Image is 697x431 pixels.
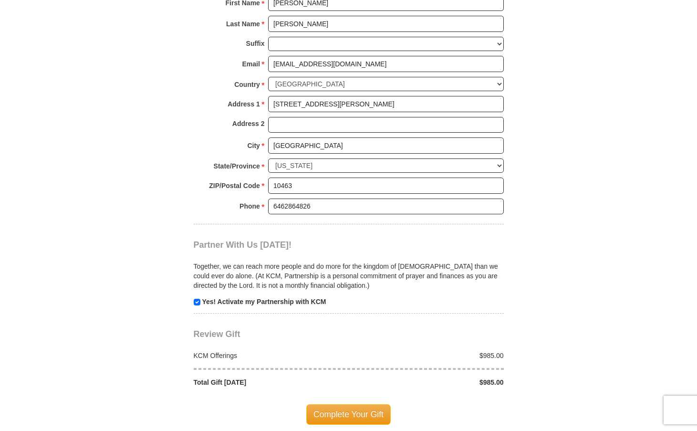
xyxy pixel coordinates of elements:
[188,378,349,387] div: Total Gift [DATE]
[306,404,391,424] span: Complete Your Gift
[209,179,260,192] strong: ZIP/Postal Code
[247,139,260,152] strong: City
[349,351,509,360] div: $985.00
[202,298,326,305] strong: Yes! Activate my Partnership with KCM
[194,240,292,250] span: Partner With Us [DATE]!
[228,97,260,111] strong: Address 1
[188,351,349,360] div: KCM Offerings
[246,37,265,50] strong: Suffix
[349,378,509,387] div: $985.00
[232,117,265,130] strong: Address 2
[239,200,260,213] strong: Phone
[194,329,240,339] span: Review Gift
[242,57,260,71] strong: Email
[234,78,260,91] strong: Country
[194,262,504,290] p: Together, we can reach more people and do more for the kingdom of [DEMOGRAPHIC_DATA] than we coul...
[226,17,260,31] strong: Last Name
[214,159,260,173] strong: State/Province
